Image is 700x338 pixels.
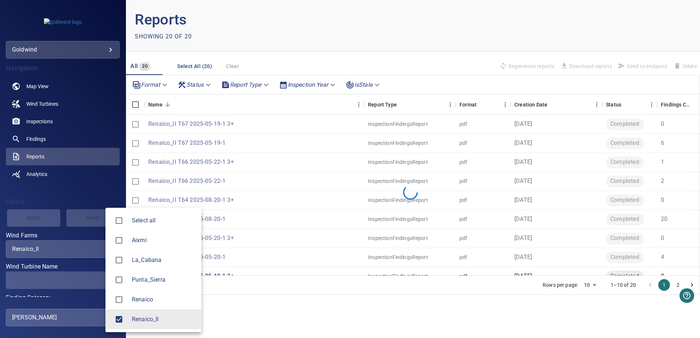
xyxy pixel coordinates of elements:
span: Punta_Sierra [111,272,127,288]
span: Punta_Sierra [132,275,196,284]
span: Aixmi [111,233,127,248]
span: Renaico_II [111,312,127,327]
span: Renaico_II [132,315,196,324]
div: Wind Farms Renaico [132,295,196,304]
span: La_Cabana [132,256,196,264]
span: Renaico [111,292,127,307]
div: Wind Farms Aixmi [132,236,196,245]
div: Wind Farms Punta_Sierra [132,275,196,284]
ul: Renaico_II [105,208,201,332]
div: Wind Farms Renaico_II [132,315,196,324]
span: Select all [132,216,196,225]
span: Aixmi [132,236,196,245]
span: Renaico [132,295,196,304]
span: La_Cabana [111,252,127,268]
div: Wind Farms La_Cabana [132,256,196,264]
